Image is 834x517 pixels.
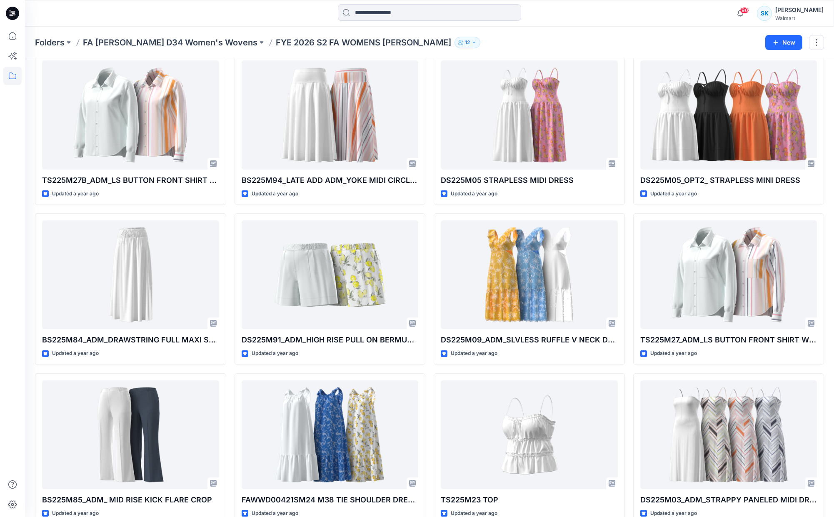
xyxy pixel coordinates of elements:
[42,380,219,489] a: BS225M85_ADM_ MID RISE KICK FLARE CROP
[640,334,817,346] p: TS225M27_ADM_LS BUTTON FRONT SHIRT W PKT
[640,175,817,186] p: DS225M05_OPT2_ STRAPLESS MINI DRESS
[441,494,618,506] p: TS225M23 TOP
[640,380,817,489] a: DS225M03_ADM_STRAPPY PANELED MIDI DRESS
[441,380,618,489] a: TS225M23 TOP
[640,494,817,506] p: DS225M03_ADM_STRAPPY PANELED MIDI DRESS
[42,334,219,346] p: BS225M84_ADM_DRAWSTRING FULL MAXI SKIRT
[640,220,817,329] a: TS225M27_ADM_LS BUTTON FRONT SHIRT W PKT
[454,37,480,48] button: 12
[242,175,419,186] p: BS225M94_LATE ADD ADM_YOKE MIDI CIRCLE SKIRT
[451,190,497,198] p: Updated a year ago
[242,494,419,506] p: FAWWD00421SM24 M38 TIE SHOULDER DRESS_
[35,37,65,48] a: Folders
[52,190,99,198] p: Updated a year ago
[242,220,419,329] a: DS225M91_ADM_HIGH RISE PULL ON BERMUDA SHORT
[42,220,219,329] a: BS225M84_ADM_DRAWSTRING FULL MAXI SKIRT
[242,334,419,346] p: DS225M91_ADM_HIGH RISE PULL ON BERMUDA SHORT
[775,5,824,15] div: [PERSON_NAME]
[441,334,618,346] p: DS225M09_ADM_SLVLESS RUFFLE V NECK DRESS
[42,494,219,506] p: BS225M85_ADM_ MID RISE KICK FLARE CROP
[242,380,419,489] a: FAWWD00421SM24 M38 TIE SHOULDER DRESS_
[740,7,749,14] span: 90
[52,349,99,358] p: Updated a year ago
[252,349,298,358] p: Updated a year ago
[276,37,451,48] p: FYE 2026 S2 FA WOMENS [PERSON_NAME]
[83,37,257,48] a: FA [PERSON_NAME] D34 Women's Wovens
[640,60,817,169] a: DS225M05_OPT2_ STRAPLESS MINI DRESS
[42,175,219,186] p: TS225M27B_ADM_LS BUTTON FRONT SHIRT W PKT [DATE]
[765,35,802,50] button: New
[441,220,618,329] a: DS225M09_ADM_SLVLESS RUFFLE V NECK DRESS
[465,38,470,47] p: 12
[650,349,697,358] p: Updated a year ago
[650,190,697,198] p: Updated a year ago
[42,60,219,169] a: TS225M27B_ADM_LS BUTTON FRONT SHIRT W PKT 7-25-24
[775,15,824,21] div: Walmart
[441,175,618,186] p: DS225M05 STRAPLESS MIDI DRESS
[757,6,772,21] div: SK
[252,190,298,198] p: Updated a year ago
[451,349,497,358] p: Updated a year ago
[242,60,419,169] a: BS225M94_LATE ADD ADM_YOKE MIDI CIRCLE SKIRT
[441,60,618,169] a: DS225M05 STRAPLESS MIDI DRESS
